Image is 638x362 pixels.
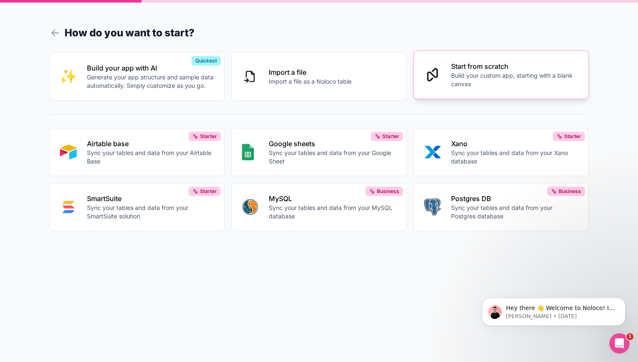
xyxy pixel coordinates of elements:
[451,139,579,149] p: Xano
[269,204,396,220] p: Sync your tables and data from your MySQL database
[242,199,259,215] img: MYSQL
[414,128,589,176] button: XANOXanoSync your tables and data from your Xano databaseStarter
[231,52,407,101] button: Import a fileImport a file as a Noloco table
[469,280,638,339] iframe: Intercom notifications message
[49,128,225,176] button: AIRTABLEAirtable baseSync your tables and data from your Airtable BaseStarter
[627,333,633,340] span: 1
[269,193,396,204] p: MySQL
[424,199,441,215] img: POSTGRES
[87,204,214,220] p: Sync your tables and data from your SmartSuite solution
[269,67,351,77] p: Import a file
[192,56,221,65] div: Quickest
[559,188,581,195] span: Business
[200,133,217,140] span: Starter
[87,139,214,149] p: Airtable base
[49,25,589,41] h1: How do you want to start?
[87,149,214,166] p: Sync your tables and data from your Airtable Base
[49,52,225,101] button: INTERNAL_WITH_AIBuild your app with AIGenerate your app structure and sample data automatically. ...
[200,188,217,195] span: Starter
[231,128,407,176] button: GOOGLE_SHEETSGoogle sheetsSync your tables and data from your Google SheetStarter
[377,188,399,195] span: Business
[269,149,396,166] p: Sync your tables and data from your Google Sheet
[87,73,214,90] p: Generate your app structure and sample data automatically. Simply customize as you go.
[60,144,77,161] img: AIRTABLE
[231,183,407,231] button: MYSQLMySQLSync your tables and data from your MySQL databaseBusiness
[451,61,579,71] p: Start from scratch
[49,183,225,231] button: SMART_SUITESmartSuiteSync your tables and data from your SmartSuite solutionStarter
[269,77,351,86] p: Import a file as a Noloco table
[609,333,630,354] iframe: Intercom live chat
[242,144,254,161] img: GOOGLE_SHEETS
[87,63,214,73] p: Build your app with AI
[269,139,396,149] p: Google sheets
[60,199,77,215] img: SMART_SUITE
[451,149,579,166] p: Sync your tables and data from your Xano database
[382,133,399,140] span: Starter
[414,51,589,99] button: Start from scratchBuild your custom app, starting with a blank canvas
[87,193,214,204] p: SmartSuite
[564,133,581,140] span: Starter
[414,183,589,231] button: POSTGRESPostgres DBSync your tables and data from your Postgres databaseBusiness
[451,193,579,204] p: Postgres DB
[424,144,441,161] img: XANO
[60,68,77,85] img: INTERNAL_WITH_AI
[451,71,579,88] p: Build your custom app, starting with a blank canvas
[451,204,579,220] p: Sync your tables and data from your Postgres database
